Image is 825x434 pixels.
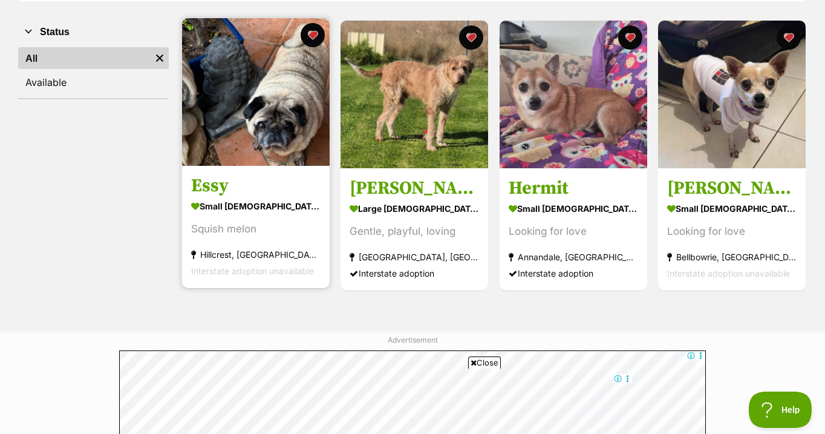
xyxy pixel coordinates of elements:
div: small [DEMOGRAPHIC_DATA] Dog [509,200,638,217]
iframe: Advertisement [192,373,633,428]
span: Interstate adoption unavailable [191,266,314,276]
img: Essy [182,18,330,166]
a: Hermit small [DEMOGRAPHIC_DATA] Dog Looking for love Annandale, [GEOGRAPHIC_DATA] Interstate adop... [500,168,647,291]
div: [GEOGRAPHIC_DATA], [GEOGRAPHIC_DATA] [350,249,479,265]
button: favourite [618,25,642,50]
div: Interstate adoption [509,265,638,281]
iframe: Help Scout Beacon - Open [749,392,813,428]
div: large [DEMOGRAPHIC_DATA] Dog [350,200,479,217]
div: Bellbowrie, [GEOGRAPHIC_DATA] [667,249,797,265]
div: Annandale, [GEOGRAPHIC_DATA] [509,249,638,265]
div: Status [18,45,169,98]
div: Squish melon [191,221,321,237]
button: Status [18,24,169,40]
div: small [DEMOGRAPHIC_DATA] Dog [667,200,797,217]
h3: [PERSON_NAME] [667,177,797,200]
div: Looking for love [667,223,797,240]
img: Susie [658,21,806,168]
div: Interstate adoption [350,265,479,281]
img: Hermit [500,21,647,168]
h3: Essy [191,174,321,197]
a: Available [18,71,169,93]
a: Essy small [DEMOGRAPHIC_DATA] Dog Squish melon Hillcrest, [GEOGRAPHIC_DATA] Interstate adoption u... [182,165,330,288]
a: [PERSON_NAME] large [DEMOGRAPHIC_DATA] Dog Gentle, playful, loving [GEOGRAPHIC_DATA], [GEOGRAPHIC... [341,168,488,291]
span: Close [468,357,501,369]
h3: Hermit [509,177,638,200]
a: [PERSON_NAME] small [DEMOGRAPHIC_DATA] Dog Looking for love Bellbowrie, [GEOGRAPHIC_DATA] Interst... [658,168,806,291]
div: Gentle, playful, loving [350,223,479,240]
div: small [DEMOGRAPHIC_DATA] Dog [191,197,321,215]
button: favourite [459,25,483,50]
a: All [18,47,151,69]
h3: [PERSON_NAME] [350,177,479,200]
span: Interstate adoption unavailable [667,268,790,278]
div: Looking for love [509,223,638,240]
div: Hillcrest, [GEOGRAPHIC_DATA] [191,246,321,263]
img: Billy [341,21,488,168]
button: favourite [300,23,324,47]
a: Remove filter [151,47,169,69]
button: favourite [777,25,801,50]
